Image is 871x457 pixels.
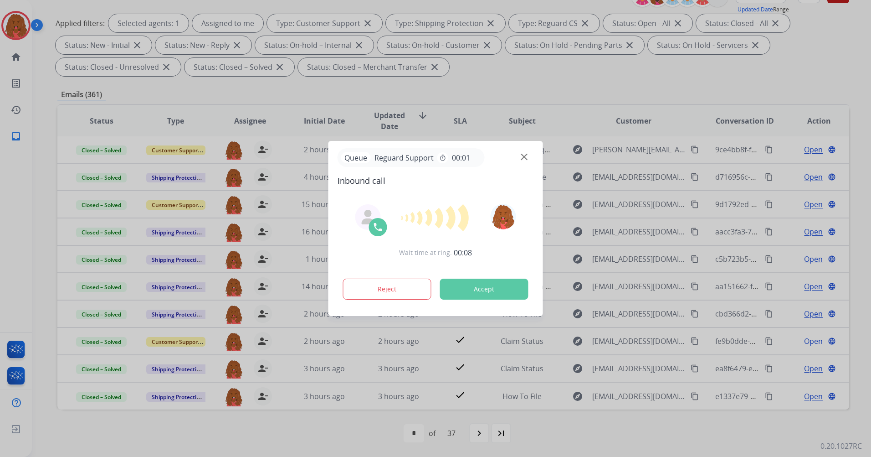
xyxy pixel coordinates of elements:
[373,222,384,233] img: call-icon
[454,247,472,258] span: 00:08
[399,248,452,257] span: Wait time at ring:
[371,152,437,163] span: Reguard Support
[490,204,516,229] img: avatar
[452,152,470,163] span: 00:01
[338,174,534,187] span: Inbound call
[521,154,528,161] img: close-button
[341,152,371,163] p: Queue
[439,154,446,161] mat-icon: timer
[343,279,431,300] button: Reject
[440,279,528,300] button: Accept
[361,210,375,224] img: agent-avatar
[820,441,862,452] p: 0.20.1027RC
